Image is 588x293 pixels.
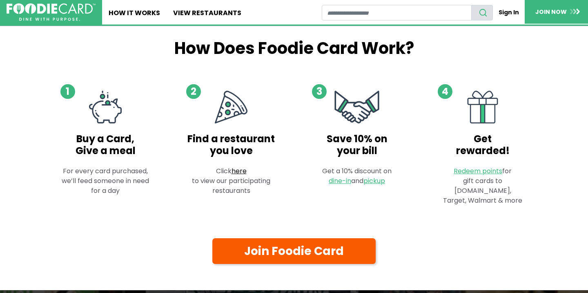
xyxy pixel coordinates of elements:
[314,166,400,186] p: Get a 10% discount on and
[471,5,493,20] button: search
[56,166,155,196] p: For every card purchased, we’ll feed someone in need for a day
[181,166,281,196] p: Click to view our participating restaurants
[56,133,155,157] h4: Buy a Card, Give a meal
[49,38,539,58] h2: How Does Foodie Card Work?
[181,133,281,157] h4: Find a restaurant you love
[493,5,525,20] a: Sign In
[314,133,400,157] h4: Save 10% on your bill
[454,166,502,176] a: Redeem points
[439,166,526,206] p: for gift cards to [DOMAIN_NAME], Target, Walmart & more
[363,176,385,186] a: pickup
[212,238,376,264] a: Join Foodie Card
[232,166,247,176] a: here
[322,5,472,20] input: restaurant search
[439,133,526,157] h4: Get rewarded!
[7,3,96,21] img: FoodieCard; Eat, Drink, Save, Donate
[329,176,351,186] a: dine-in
